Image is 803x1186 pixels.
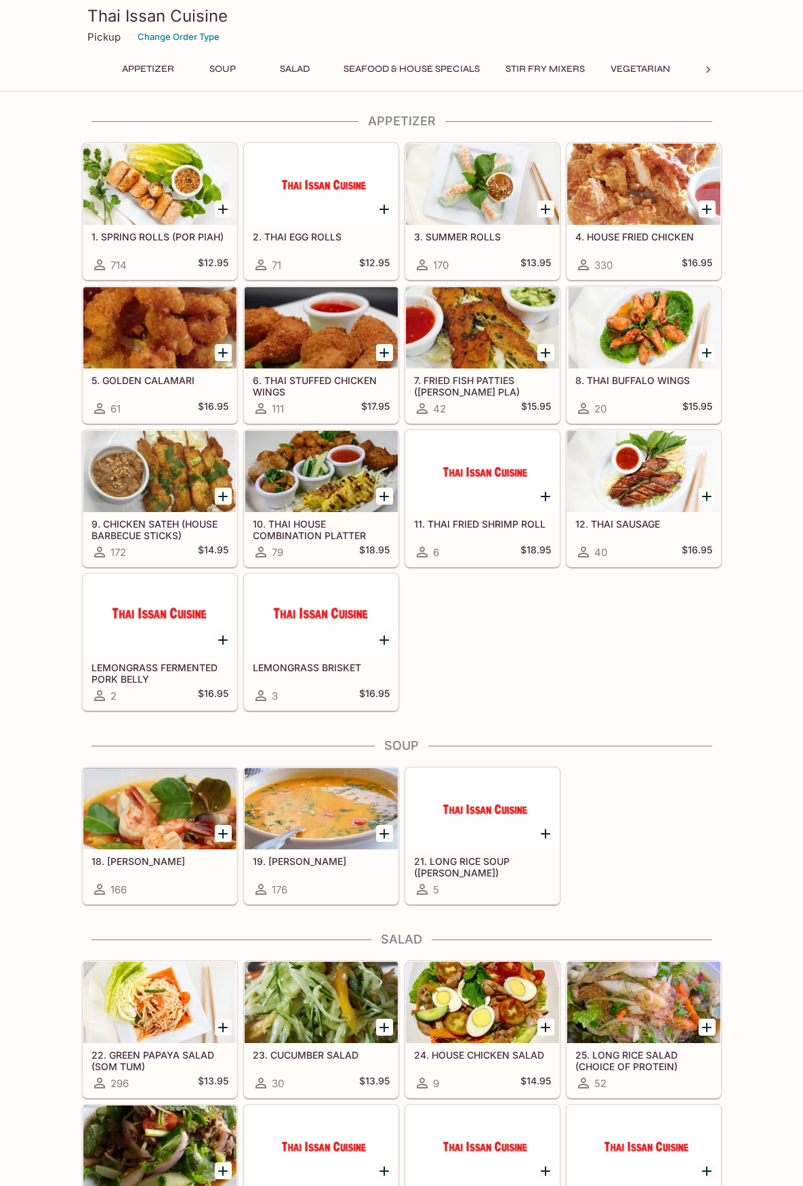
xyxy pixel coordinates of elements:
[198,1075,228,1091] h5: $13.95
[83,962,236,1043] div: 22. GREEN PAPAYA SALAD (SOM TUM)
[192,60,253,79] button: Soup
[91,1049,228,1072] h5: 22. GREEN PAPAYA SALAD (SOM TUM)
[594,546,607,559] span: 40
[245,144,398,225] div: 2. THAI EGG ROLLS
[699,200,716,217] button: Add 4. HOUSE FRIED CHICKEN
[131,26,226,47] button: Change Order Type
[115,60,182,79] button: Appetizer
[110,402,121,415] span: 61
[594,1077,606,1090] span: 52
[244,430,398,567] a: 10. THAI HOUSE COMBINATION PLATTER79$18.95
[567,144,720,225] div: 4. HOUSE FRIED CHICKEN
[376,825,393,842] button: Add 19. TOM KHA
[215,825,232,842] button: Add 18. TOM YUM
[537,344,554,361] button: Add 7. FRIED FISH PATTIES (TOD MUN PLA)
[567,962,720,1043] div: 25. LONG RICE SALAD (CHOICE OF PROTEIN)
[594,259,613,272] span: 330
[603,60,678,79] button: Vegetarian
[91,518,228,541] h5: 9. CHICKEN SATEH (HOUSE BARBECUE STICKS)
[82,114,722,129] h4: Appetizer
[359,687,390,704] h5: $16.95
[406,768,559,849] div: 21. LONG RICE SOUP (KAENG WOON SEN)
[198,400,228,417] h5: $16.95
[272,259,281,272] span: 71
[83,961,237,1098] a: 22. GREEN PAPAYA SALAD (SOM TUM)296$13.95
[498,60,592,79] button: Stir Fry Mixers
[244,143,398,280] a: 2. THAI EGG ROLLS71$12.95
[82,932,722,947] h4: Salad
[567,430,721,567] a: 12. THAI SAUSAGE40$16.95
[406,962,559,1043] div: 24. HOUSE CHICKEN SALAD
[405,287,560,423] a: 7. FRIED FISH PATTIES ([PERSON_NAME] PLA)42$15.95
[87,5,716,26] h3: Thai Issan Cuisine
[359,544,390,560] h5: $18.95
[537,488,554,505] button: Add 11. THAI FRIED SHRIMP ROLL
[520,1075,551,1091] h5: $14.95
[83,574,236,656] div: LEMONGRASS FERMENTED PORK BELLY
[406,431,559,512] div: 11. THAI FRIED SHRIMP ROLL
[682,257,712,273] h5: $16.95
[520,257,551,273] h5: $13.95
[253,231,390,242] h5: 2. THAI EGG ROLLS
[699,488,716,505] button: Add 12. THAI SAUSAGE
[376,344,393,361] button: Add 6. THAI STUFFED CHICKEN WINGS
[253,1049,390,1061] h5: 23. CUCUMBER SALAD
[433,1077,439,1090] span: 9
[198,687,228,704] h5: $16.95
[91,231,228,242] h5: 1. SPRING ROLLS (POR PIAH)
[537,825,554,842] button: Add 21. LONG RICE SOUP (KAENG WOON SEN)
[414,231,551,242] h5: 3. SUMMER ROLLS
[110,883,127,896] span: 166
[110,690,117,702] span: 2
[567,961,721,1098] a: 25. LONG RICE SALAD (CHOICE OF PROTEIN)52
[215,488,232,505] button: Add 9. CHICKEN SATEH (HOUSE BARBECUE STICKS)
[87,30,121,43] p: Pickup
[405,430,560,567] a: 11. THAI FRIED SHRIMP ROLL6$18.95
[272,883,287,896] span: 176
[215,200,232,217] button: Add 1. SPRING ROLLS (POR PIAH)
[245,574,398,656] div: LEMONGRASS BRISKET
[520,544,551,560] h5: $18.95
[405,143,560,280] a: 3. SUMMER ROLLS170$13.95
[699,1162,716,1179] button: Add 29. EGGPLANT SALAD (CHOICE OF PROTEIN)
[433,259,449,272] span: 170
[198,544,228,560] h5: $14.95
[253,375,390,397] h5: 6. THAI STUFFED CHICKEN WINGS
[575,1049,712,1072] h5: 25. LONG RICE SALAD (CHOICE OF PROTEIN)
[567,287,721,423] a: 8. THAI BUFFALO WINGS20$15.95
[215,344,232,361] button: Add 5. GOLDEN CALAMARI
[537,1019,554,1036] button: Add 24. HOUSE CHICKEN SALAD
[575,375,712,386] h5: 8. THAI BUFFALO WINGS
[244,574,398,711] a: LEMONGRASS BRISKET3$16.95
[83,767,237,904] a: 18. [PERSON_NAME]166
[110,1077,129,1090] span: 296
[244,287,398,423] a: 6. THAI STUFFED CHICKEN WINGS111$17.95
[83,431,236,512] div: 9. CHICKEN SATEH (HOUSE BARBECUE STICKS)
[414,855,551,878] h5: 21. LONG RICE SOUP ([PERSON_NAME])
[405,961,560,1098] a: 24. HOUSE CHICKEN SALAD9$14.95
[376,488,393,505] button: Add 10. THAI HOUSE COMBINATION PLATTER
[567,143,721,280] a: 4. HOUSE FRIED CHICKEN330$16.95
[83,143,237,280] a: 1. SPRING ROLLS (POR PIAH)714$12.95
[83,430,237,567] a: 9. CHICKEN SATEH (HOUSE BARBECUE STICKS)172$14.95
[91,662,228,684] h5: LEMONGRASS FERMENTED PORK BELLY
[110,546,126,559] span: 172
[91,375,228,386] h5: 5. GOLDEN CALAMARI
[272,1077,284,1090] span: 30
[110,259,127,272] span: 714
[537,200,554,217] button: Add 3. SUMMER ROLLS
[359,1075,390,1091] h5: $13.95
[521,400,551,417] h5: $15.95
[215,631,232,648] button: Add LEMONGRASS FERMENTED PORK BELLY
[253,855,390,867] h5: 19. [PERSON_NAME]
[245,431,398,512] div: 10. THAI HOUSE COMBINATION PLATTER
[215,1019,232,1036] button: Add 22. GREEN PAPAYA SALAD (SOM TUM)
[433,402,446,415] span: 42
[272,690,278,702] span: 3
[244,767,398,904] a: 19. [PERSON_NAME]176
[406,144,559,225] div: 3. SUMMER ROLLS
[414,518,551,530] h5: 11. THAI FRIED SHRIMP ROLL
[376,200,393,217] button: Add 2. THAI EGG ROLLS
[414,375,551,397] h5: 7. FRIED FISH PATTIES ([PERSON_NAME] PLA)
[264,60,325,79] button: Salad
